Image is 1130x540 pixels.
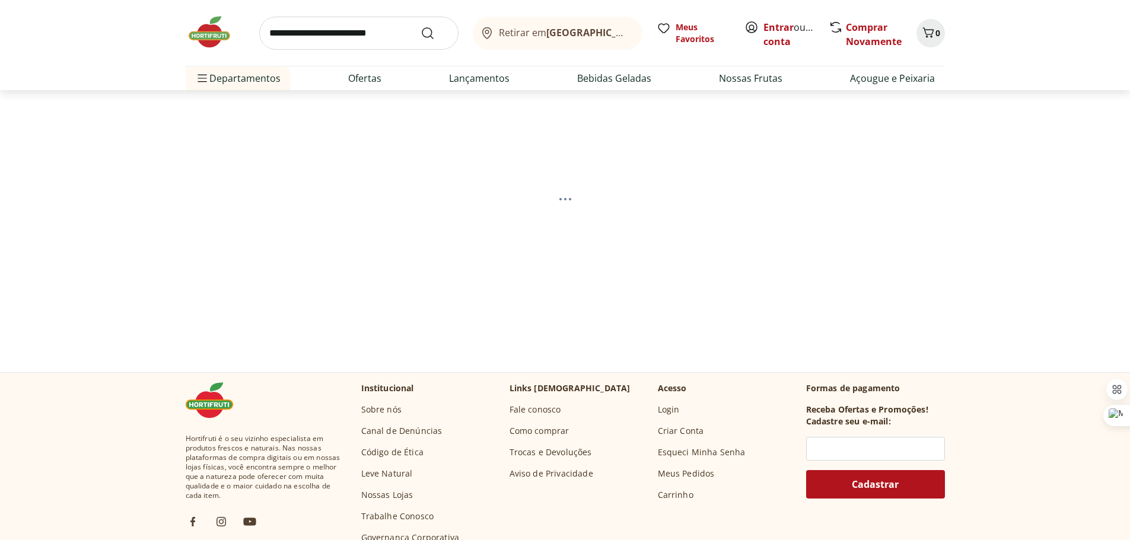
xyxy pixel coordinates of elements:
span: Cadastrar [852,480,899,489]
button: Submit Search [421,26,449,40]
b: [GEOGRAPHIC_DATA]/[GEOGRAPHIC_DATA] [546,26,746,39]
a: Lançamentos [449,71,510,85]
a: Sobre nós [361,404,402,416]
a: Comprar Novamente [846,21,902,48]
button: Retirar em[GEOGRAPHIC_DATA]/[GEOGRAPHIC_DATA] [473,17,642,50]
img: ytb [243,515,257,529]
a: Canal de Denúncias [361,425,443,437]
span: ou [763,20,816,49]
span: Departamentos [195,64,281,92]
a: Leve Natural [361,468,413,480]
p: Acesso [658,382,687,394]
a: Como comprar [510,425,569,437]
input: search [259,17,459,50]
a: Meus Favoritos [657,21,730,45]
a: Entrar [763,21,794,34]
a: Criar conta [763,21,829,48]
button: Menu [195,64,209,92]
img: ig [214,515,228,529]
h3: Cadastre seu e-mail: [806,416,891,427]
p: Institucional [361,382,414,394]
a: Bebidas Geladas [577,71,651,85]
a: Nossas Lojas [361,489,413,501]
a: Carrinho [658,489,693,501]
button: Cadastrar [806,470,945,499]
a: Esqueci Minha Senha [658,446,746,458]
a: Meus Pedidos [658,468,715,480]
a: Criar Conta [658,425,704,437]
a: Trabalhe Conosco [361,510,434,522]
img: Hortifruti [186,14,245,50]
a: Nossas Frutas [719,71,782,85]
p: Links [DEMOGRAPHIC_DATA] [510,382,631,394]
h3: Receba Ofertas e Promoções! [806,404,928,416]
a: Código de Ética [361,446,424,458]
a: Trocas e Devoluções [510,446,592,458]
img: fb [186,515,200,529]
a: Aviso de Privacidade [510,468,593,480]
a: Ofertas [348,71,381,85]
span: Hortifruti é o seu vizinho especialista em produtos frescos e naturais. Nas nossas plataformas de... [186,434,342,500]
a: Fale conosco [510,404,561,416]
span: 0 [935,27,940,39]
p: Formas de pagamento [806,382,945,394]
span: Meus Favoritos [676,21,730,45]
a: Açougue e Peixaria [850,71,935,85]
span: Retirar em [499,27,630,38]
button: Carrinho [916,19,945,47]
a: Login [658,404,680,416]
img: Hortifruti [186,382,245,418]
